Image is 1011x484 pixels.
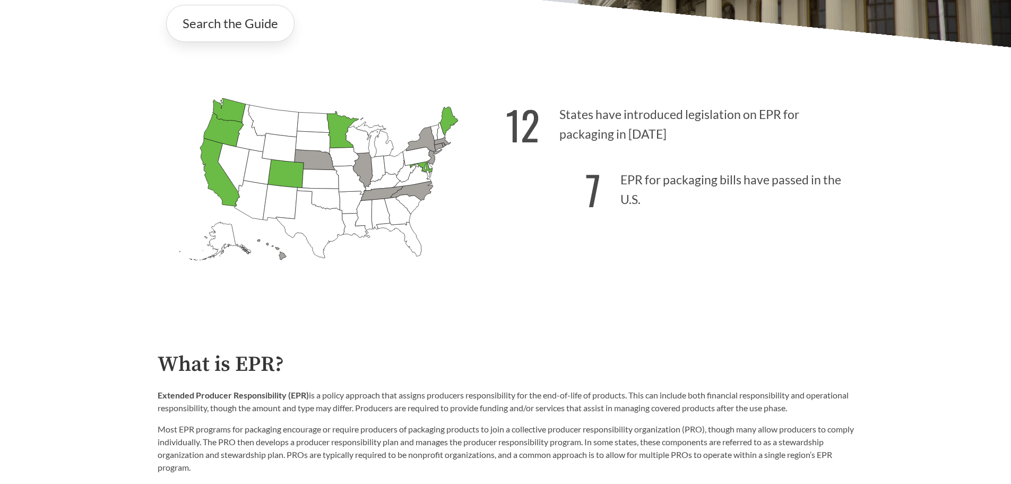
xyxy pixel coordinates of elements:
p: EPR for packaging bills have passed in the U.S. [506,154,854,219]
p: Most EPR programs for packaging encourage or require producers of packaging products to join a co... [158,423,854,474]
h2: What is EPR? [158,353,854,377]
strong: Extended Producer Responsibility (EPR) [158,390,309,400]
strong: 12 [506,95,540,154]
p: States have introduced legislation on EPR for packaging in [DATE] [506,89,854,154]
a: Search the Guide [166,5,295,42]
strong: 7 [585,160,601,219]
p: is a policy approach that assigns producers responsibility for the end-of-life of products. This ... [158,389,854,414]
